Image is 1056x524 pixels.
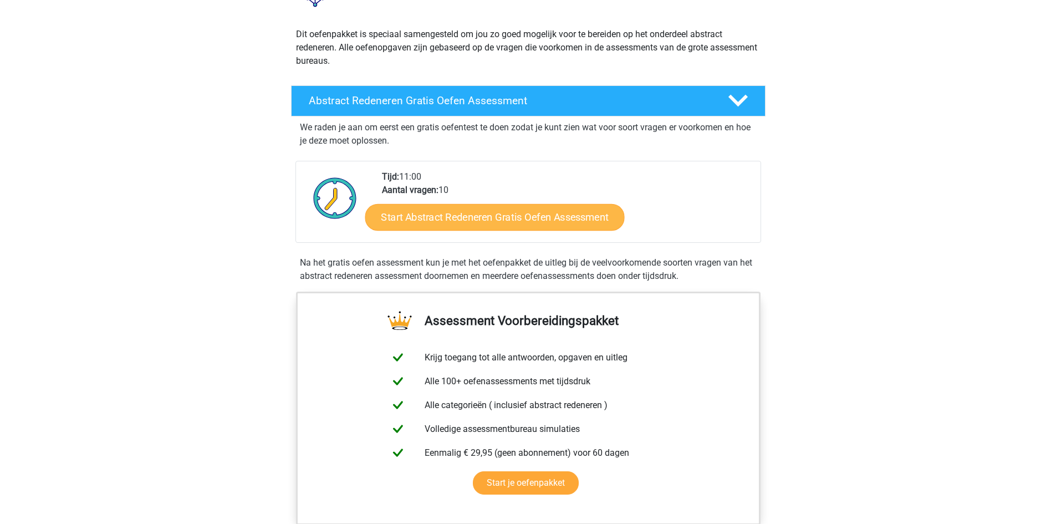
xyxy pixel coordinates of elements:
b: Tijd: [382,171,399,182]
a: Start je oefenpakket [473,471,579,495]
div: Na het gratis oefen assessment kun je met het oefenpakket de uitleg bij de veelvoorkomende soorte... [295,256,761,283]
a: Start Abstract Redeneren Gratis Oefen Assessment [365,204,624,230]
h4: Abstract Redeneren Gratis Oefen Assessment [309,94,710,107]
a: Abstract Redeneren Gratis Oefen Assessment [287,85,770,116]
p: Dit oefenpakket is speciaal samengesteld om jou zo goed mogelijk voor te bereiden op het onderdee... [296,28,761,68]
p: We raden je aan om eerst een gratis oefentest te doen zodat je kunt zien wat voor soort vragen er... [300,121,757,147]
b: Aantal vragen: [382,185,438,195]
img: Klok [307,170,363,226]
div: 11:00 10 [374,170,760,242]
